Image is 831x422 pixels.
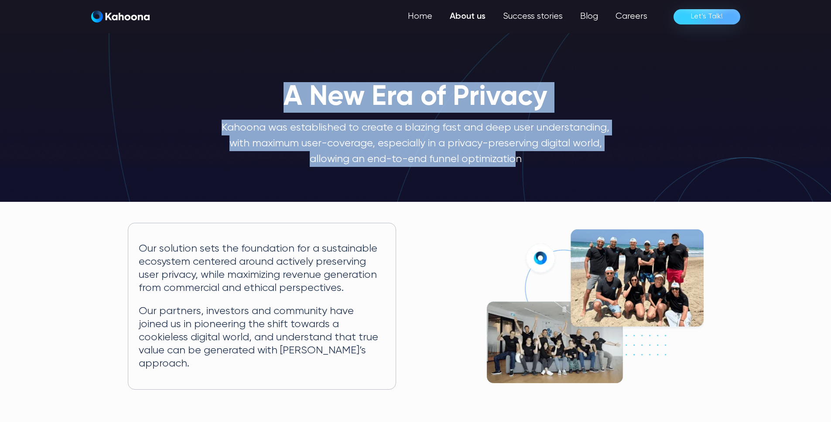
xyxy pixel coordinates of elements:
[441,8,494,25] a: About us
[284,82,547,113] h1: A New Era of Privacy
[691,10,723,24] div: Let’s Talk!
[220,120,611,167] p: Kahoona was established to create a blazing fast and deep user understanding, with maximum user-c...
[91,10,150,23] img: Kahoona logo white
[399,8,441,25] a: Home
[139,242,385,294] p: Our solution sets the foundation for a sustainable ecosystem centered around actively preserving ...
[91,10,150,23] a: home
[674,9,740,24] a: Let’s Talk!
[494,8,571,25] a: Success stories
[139,305,385,370] p: Our partners, investors and community have joined us in pioneering the shift towards a cookieless...
[571,8,607,25] a: Blog
[607,8,656,25] a: Careers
